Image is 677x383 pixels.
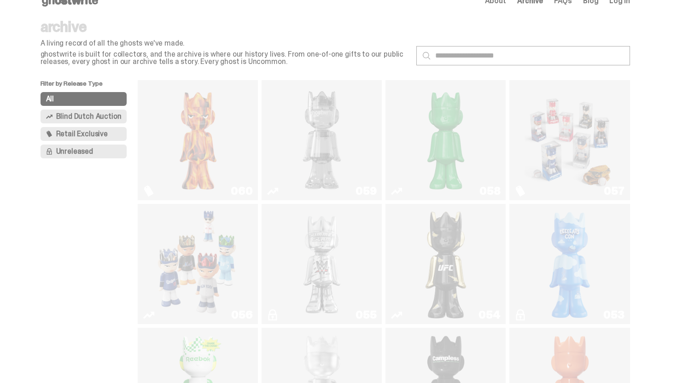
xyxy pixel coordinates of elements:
button: Unreleased [41,145,127,158]
img: I Was There SummerSlam [277,208,367,320]
span: All [46,95,54,103]
button: All [41,92,127,106]
img: Ruby [421,208,470,320]
button: Blind Dutch Auction [41,110,127,123]
a: ghooooost [515,208,624,320]
p: Filter by Release Type [41,80,138,92]
img: Game Face (2025) [153,208,243,320]
div: 053 [603,309,624,320]
p: archive [41,19,409,34]
img: ghooooost [545,208,594,320]
a: Two [267,84,376,197]
div: 057 [604,186,624,197]
a: Always On Fire [143,84,252,197]
span: Retail Exclusive [56,130,108,138]
a: Game Face (2025) [143,208,252,320]
div: 060 [231,186,252,197]
p: A living record of all the ghosts we've made. [41,40,409,47]
span: Unreleased [56,148,93,155]
span: Blind Dutch Auction [56,113,122,120]
div: 056 [231,309,252,320]
div: 054 [479,309,500,320]
img: Always On Fire [153,84,243,197]
button: Retail Exclusive [41,127,127,141]
a: Schrödinger's ghost: Sunday Green [391,84,500,197]
div: 058 [479,186,500,197]
img: Two [277,84,367,197]
img: Game Face (2025) [525,84,615,197]
a: Ruby [391,208,500,320]
a: I Was There SummerSlam [267,208,376,320]
div: 059 [356,186,376,197]
img: Schrödinger's ghost: Sunday Green [401,84,491,197]
div: 055 [356,309,376,320]
a: Game Face (2025) [515,84,624,197]
p: ghostwrite is built for collectors, and the archive is where our history lives. From one-of-one g... [41,51,409,65]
